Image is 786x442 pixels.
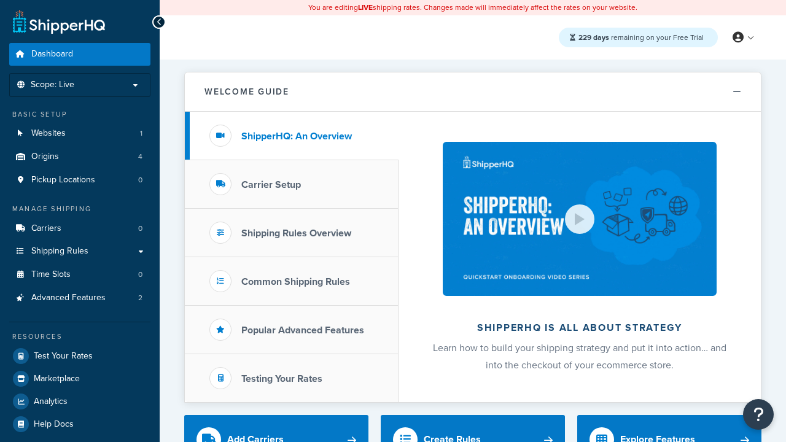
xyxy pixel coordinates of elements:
[241,276,350,287] h3: Common Shipping Rules
[9,217,150,240] a: Carriers0
[34,374,80,384] span: Marketplace
[241,325,364,336] h3: Popular Advanced Features
[9,368,150,390] a: Marketplace
[34,419,74,430] span: Help Docs
[241,228,351,239] h3: Shipping Rules Overview
[9,169,150,192] a: Pickup Locations0
[9,217,150,240] li: Carriers
[241,131,352,142] h3: ShipperHQ: An Overview
[578,32,704,43] span: remaining on your Free Trial
[9,413,150,435] a: Help Docs
[431,322,728,333] h2: ShipperHQ is all about strategy
[9,122,150,145] a: Websites1
[204,87,289,96] h2: Welcome Guide
[9,145,150,168] li: Origins
[9,204,150,214] div: Manage Shipping
[31,246,88,257] span: Shipping Rules
[9,43,150,66] a: Dashboard
[241,373,322,384] h3: Testing Your Rates
[138,293,142,303] span: 2
[9,287,150,309] li: Advanced Features
[578,32,609,43] strong: 229 days
[9,263,150,286] li: Time Slots
[140,128,142,139] span: 1
[433,341,726,372] span: Learn how to build your shipping strategy and put it into action… and into the checkout of your e...
[9,240,150,263] a: Shipping Rules
[9,390,150,413] a: Analytics
[31,269,71,280] span: Time Slots
[31,80,74,90] span: Scope: Live
[9,287,150,309] a: Advanced Features2
[185,72,761,112] button: Welcome Guide
[34,351,93,362] span: Test Your Rates
[9,331,150,342] div: Resources
[443,142,717,296] img: ShipperHQ is all about strategy
[743,399,774,430] button: Open Resource Center
[138,175,142,185] span: 0
[138,269,142,280] span: 0
[31,293,106,303] span: Advanced Features
[9,145,150,168] a: Origins4
[31,223,61,234] span: Carriers
[34,397,68,407] span: Analytics
[31,49,73,60] span: Dashboard
[9,109,150,120] div: Basic Setup
[241,179,301,190] h3: Carrier Setup
[9,263,150,286] a: Time Slots0
[31,128,66,139] span: Websites
[358,2,373,13] b: LIVE
[9,345,150,367] a: Test Your Rates
[31,175,95,185] span: Pickup Locations
[31,152,59,162] span: Origins
[9,122,150,145] li: Websites
[9,169,150,192] li: Pickup Locations
[138,223,142,234] span: 0
[138,152,142,162] span: 4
